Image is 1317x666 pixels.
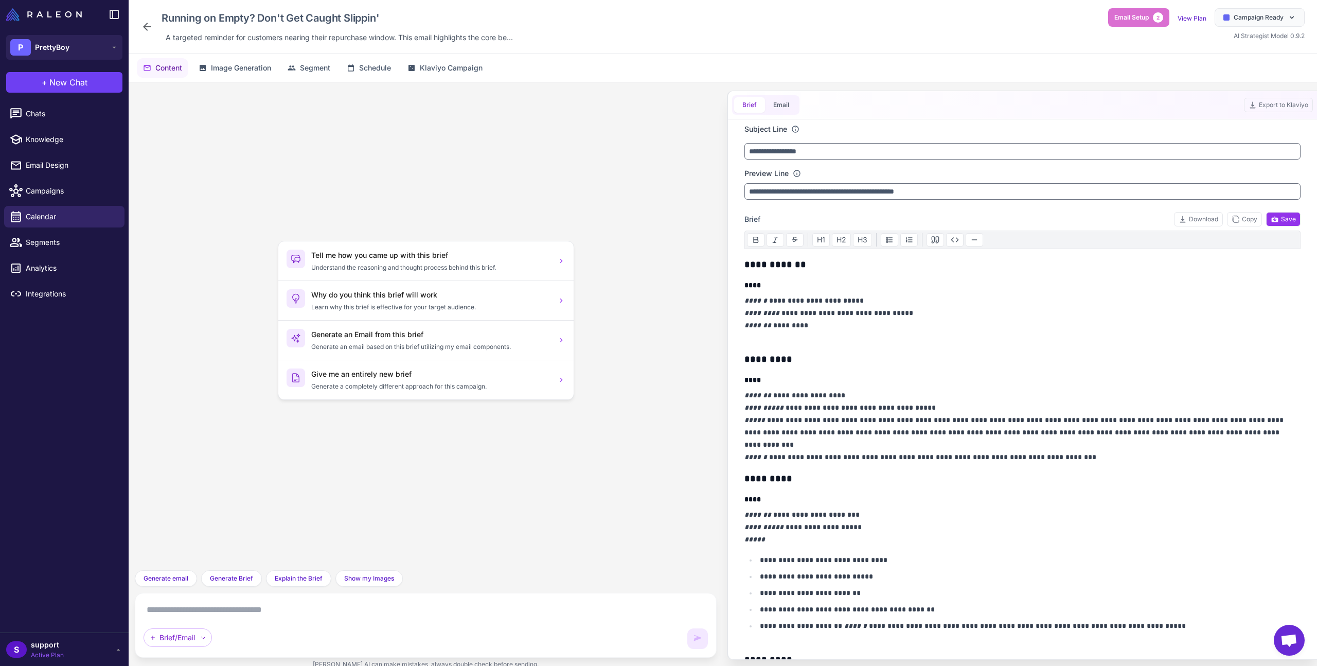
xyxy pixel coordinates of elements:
[4,103,124,125] a: Chats
[832,233,851,247] button: H2
[4,257,124,279] a: Analytics
[311,329,551,340] h3: Generate an Email from this brief
[335,570,403,587] button: Show my Images
[1244,98,1313,112] button: Export to Klaviyo
[135,570,197,587] button: Generate email
[1234,13,1284,22] span: Campaign Ready
[4,180,124,202] a: Campaigns
[311,342,551,352] p: Generate an email based on this brief utilizing my email components.
[137,58,188,78] button: Content
[157,8,517,28] div: Click to edit campaign name
[26,288,116,300] span: Integrations
[211,62,271,74] span: Image Generation
[26,185,116,197] span: Campaigns
[42,76,47,89] span: +
[1232,215,1257,224] span: Copy
[853,233,872,247] button: H3
[765,97,797,113] button: Email
[744,214,760,225] span: Brief
[6,35,122,60] button: PPrettyBoy
[210,574,253,583] span: Generate Brief
[201,570,262,587] button: Generate Brief
[166,32,513,43] span: A targeted reminder for customers nearing their repurchase window. This email highlights the core...
[812,233,830,247] button: H1
[4,232,124,253] a: Segments
[734,97,765,113] button: Brief
[311,369,551,380] h3: Give me an entirely new brief
[4,129,124,150] a: Knowledge
[311,263,551,272] p: Understand the reasoning and thought process behind this brief.
[144,628,212,647] div: Brief/Email
[344,574,394,583] span: Show my Images
[162,30,517,45] div: Click to edit description
[155,62,182,74] span: Content
[10,39,31,56] div: P
[49,76,87,89] span: New Chat
[266,570,331,587] button: Explain the Brief
[311,289,551,301] h3: Why do you think this brief will work
[1178,14,1206,22] a: View Plan
[311,303,551,312] p: Learn why this brief is effective for your target audience.
[192,58,277,78] button: Image Generation
[1108,8,1169,27] button: Email Setup2
[26,211,116,222] span: Calendar
[4,206,124,227] a: Calendar
[401,58,489,78] button: Klaviyo Campaign
[6,641,27,658] div: S
[26,160,116,171] span: Email Design
[744,124,787,135] label: Subject Line
[1174,212,1223,226] button: Download
[300,62,330,74] span: Segment
[4,154,124,176] a: Email Design
[31,651,64,660] span: Active Plan
[26,237,116,248] span: Segments
[1234,32,1305,40] span: AI Strategist Model 0.9.2
[275,574,323,583] span: Explain the Brief
[311,382,551,391] p: Generate a completely different approach for this campaign.
[420,62,483,74] span: Klaviyo Campaign
[6,8,86,21] a: Raleon Logo
[26,108,116,119] span: Chats
[1227,212,1262,226] button: Copy
[4,283,124,305] a: Integrations
[35,42,69,53] span: PrettyBoy
[1114,13,1149,22] span: Email Setup
[359,62,391,74] span: Schedule
[1274,625,1305,656] div: Open chat
[26,262,116,274] span: Analytics
[6,72,122,93] button: +New Chat
[26,134,116,145] span: Knowledge
[31,639,64,651] span: support
[744,168,789,179] label: Preview Line
[1266,212,1301,226] button: Save
[144,574,188,583] span: Generate email
[1153,12,1163,23] span: 2
[6,8,82,21] img: Raleon Logo
[341,58,397,78] button: Schedule
[311,250,551,261] h3: Tell me how you came up with this brief
[281,58,336,78] button: Segment
[1271,215,1296,224] span: Save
